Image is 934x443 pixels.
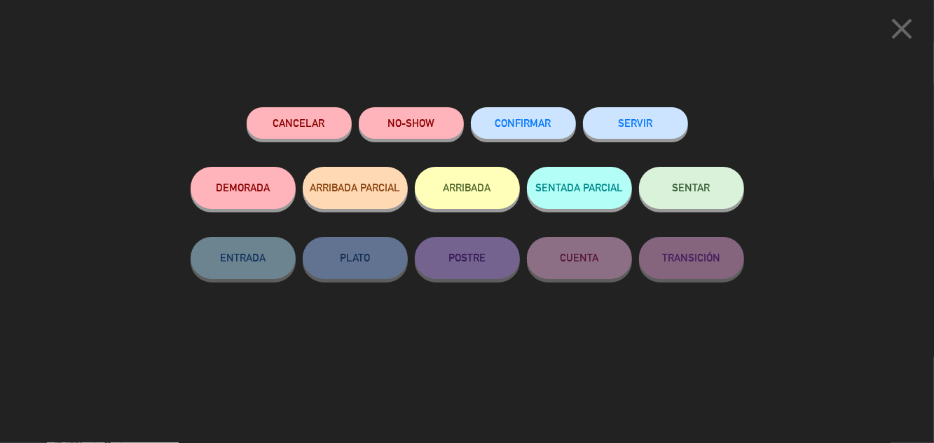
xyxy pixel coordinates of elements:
[415,167,520,209] button: ARRIBADA
[495,117,551,129] span: CONFIRMAR
[359,107,464,139] button: NO-SHOW
[310,182,400,193] span: ARRIBADA PARCIAL
[303,237,408,279] button: PLATO
[247,107,352,139] button: Cancelar
[583,107,688,139] button: SERVIR
[880,11,923,52] button: close
[673,182,710,193] span: SENTAR
[527,167,632,209] button: SENTADA PARCIAL
[191,167,296,209] button: DEMORADA
[303,167,408,209] button: ARRIBADA PARCIAL
[527,237,632,279] button: CUENTA
[191,237,296,279] button: ENTRADA
[415,237,520,279] button: POSTRE
[471,107,576,139] button: CONFIRMAR
[639,237,744,279] button: TRANSICIÓN
[884,11,919,46] i: close
[639,167,744,209] button: SENTAR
